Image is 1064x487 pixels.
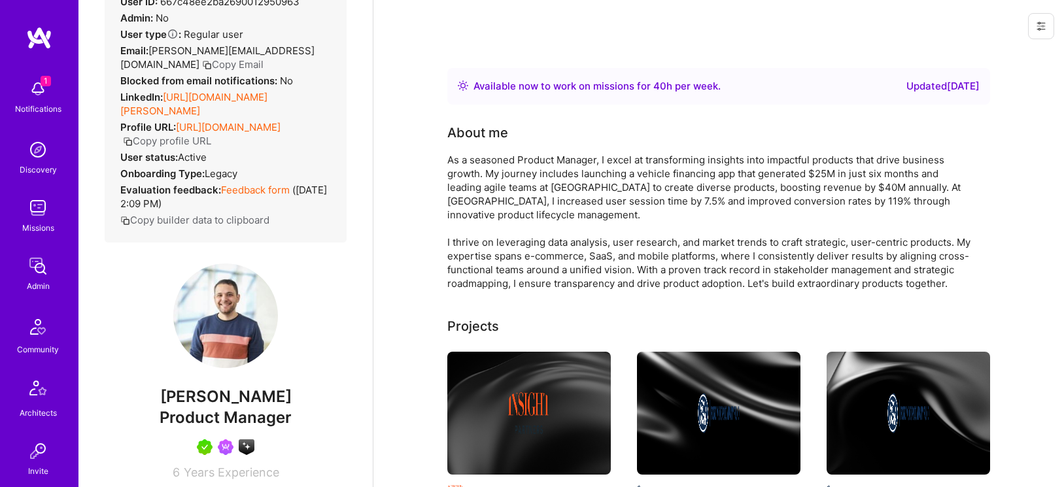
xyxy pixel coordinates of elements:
[26,26,52,50] img: logo
[123,137,133,146] i: icon Copy
[447,352,611,475] img: cover
[120,74,293,88] div: No
[173,465,180,479] span: 6
[22,221,54,235] div: Missions
[20,406,57,420] div: Architects
[447,153,970,290] div: As a seasoned Product Manager, I excel at transforming insights into impactful products that driv...
[197,439,213,455] img: A.Teamer in Residence
[123,134,211,148] button: Copy profile URL
[120,27,243,41] div: Regular user
[447,123,508,143] div: About me
[906,78,980,94] div: Updated [DATE]
[25,137,51,163] img: discovery
[120,121,176,133] strong: Profile URL:
[25,76,51,102] img: bell
[239,439,254,455] img: A.I. guild
[160,408,292,427] span: Product Manager
[28,464,48,478] div: Invite
[827,352,990,475] img: cover
[120,12,153,24] strong: Admin:
[120,151,178,163] strong: User status:
[120,183,331,210] div: ( [DATE] 2:09 PM )
[887,392,929,434] img: Company logo
[184,465,279,479] span: Years Experience
[218,439,233,455] img: Been on Mission
[176,121,281,133] a: [URL][DOMAIN_NAME]
[120,75,280,87] strong: Blocked from email notifications:
[653,80,666,92] span: 40
[173,263,278,368] img: User Avatar
[637,352,800,475] img: cover
[22,375,54,406] img: Architects
[698,392,740,434] img: Company logo
[120,167,205,180] strong: Onboarding Type:
[25,438,51,464] img: Invite
[17,343,59,356] div: Community
[473,78,721,94] div: Available now to work on missions for h per week .
[120,44,315,71] span: [PERSON_NAME][EMAIL_ADDRESS][DOMAIN_NAME]
[120,216,130,226] i: icon Copy
[205,167,237,180] span: legacy
[178,151,207,163] span: Active
[120,11,169,25] div: No
[15,102,61,116] div: Notifications
[221,184,290,196] a: Feedback form
[447,316,499,336] div: Projects
[202,58,264,71] button: Copy Email
[120,91,267,117] a: [URL][DOMAIN_NAME][PERSON_NAME]
[25,253,51,279] img: admin teamwork
[167,28,179,40] i: Help
[120,184,221,196] strong: Evaluation feedback:
[27,279,50,293] div: Admin
[20,163,57,176] div: Discovery
[22,311,54,343] img: Community
[41,76,51,86] span: 1
[120,213,269,227] button: Copy builder data to clipboard
[120,28,181,41] strong: User type :
[105,387,347,407] span: [PERSON_NAME]
[120,44,148,57] strong: Email:
[120,91,163,103] strong: LinkedIn:
[25,195,51,221] img: teamwork
[458,80,468,91] img: Availability
[508,392,550,434] img: Company logo
[202,60,212,70] i: icon Copy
